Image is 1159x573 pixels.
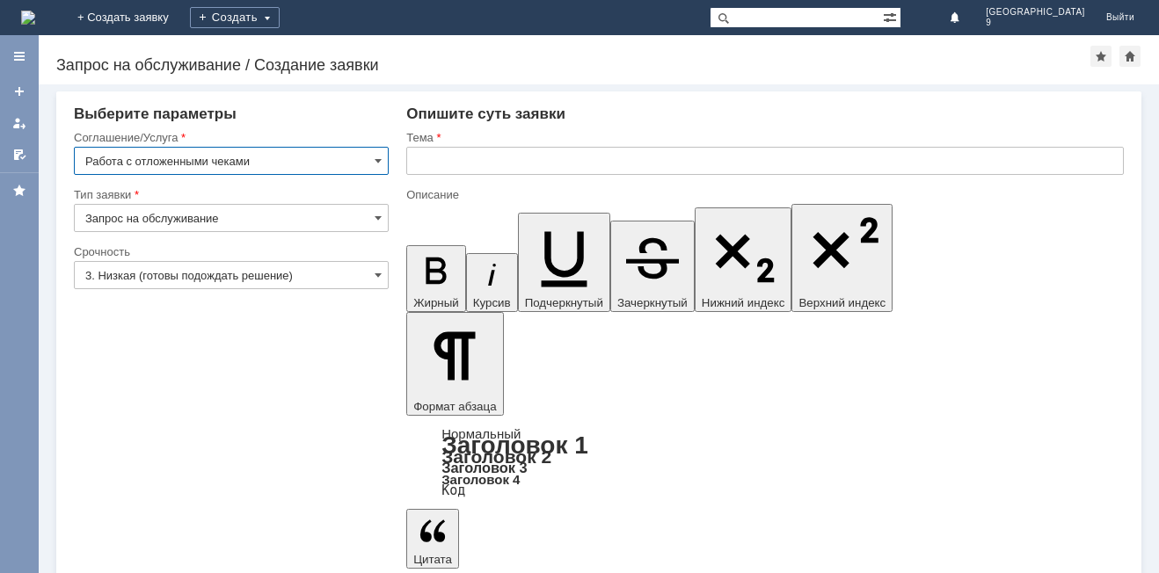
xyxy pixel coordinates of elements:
[406,189,1120,200] div: Описание
[518,213,610,312] button: Подчеркнутый
[5,109,33,137] a: Мои заявки
[986,18,1085,28] span: 9
[74,246,385,257] div: Срочность
[441,446,551,467] a: Заголовок 2
[406,428,1124,497] div: Формат абзаца
[74,105,237,122] span: Выберите параметры
[441,482,465,498] a: Код
[1119,46,1141,67] div: Сделать домашней страницей
[695,207,792,312] button: Нижний индекс
[190,7,280,28] div: Создать
[413,400,496,413] span: Формат абзаца
[986,7,1085,18] span: [GEOGRAPHIC_DATA]
[406,132,1120,143] div: Тема
[74,189,385,200] div: Тип заявки
[466,253,518,312] button: Курсив
[610,221,695,312] button: Зачеркнутый
[21,11,35,25] img: logo
[56,56,1090,74] div: Запрос на обслуживание / Создание заявки
[441,460,527,475] a: Заголовок 3
[5,77,33,105] a: Создать заявку
[413,296,459,309] span: Жирный
[791,204,893,312] button: Верхний индекс
[441,472,520,487] a: Заголовок 4
[883,8,900,25] span: Расширенный поиск
[406,312,503,416] button: Формат абзаца
[617,296,688,309] span: Зачеркнутый
[1090,46,1112,67] div: Добавить в избранное
[406,245,466,312] button: Жирный
[406,509,459,569] button: Цитата
[413,553,452,566] span: Цитата
[74,132,385,143] div: Соглашение/Услуга
[441,426,521,441] a: Нормальный
[525,296,603,309] span: Подчеркнутый
[441,432,588,459] a: Заголовок 1
[406,105,565,122] span: Опишите суть заявки
[702,296,785,309] span: Нижний индекс
[5,141,33,169] a: Мои согласования
[798,296,886,309] span: Верхний индекс
[21,11,35,25] a: Перейти на домашнюю страницу
[473,296,511,309] span: Курсив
